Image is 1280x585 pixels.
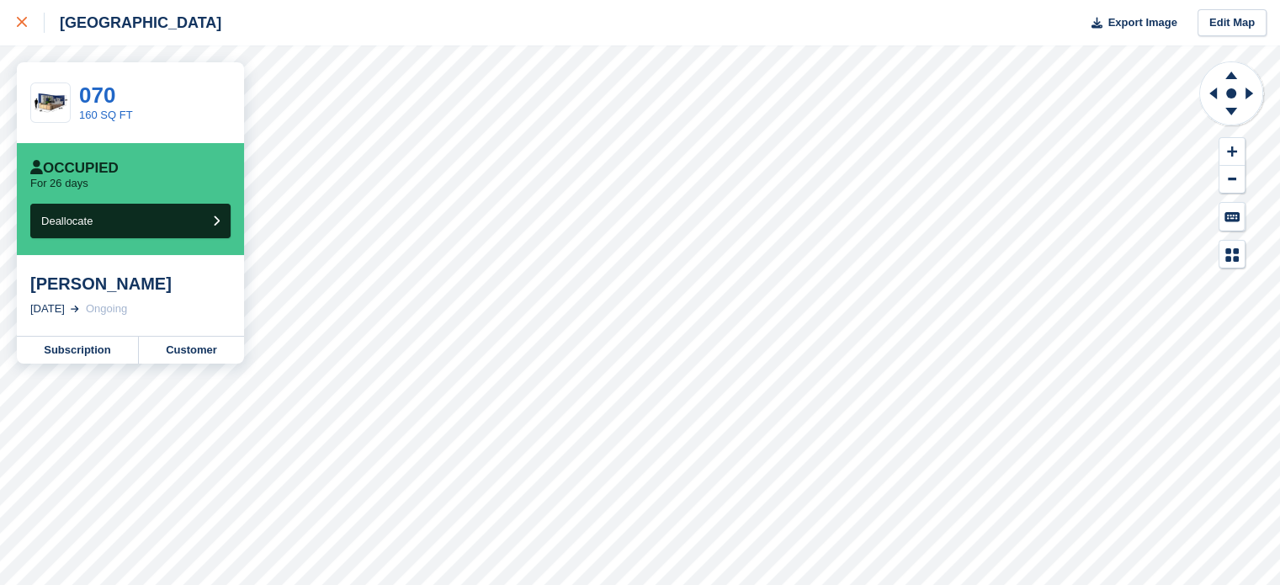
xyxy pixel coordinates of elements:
span: Export Image [1107,14,1176,31]
div: Ongoing [86,300,127,317]
button: Deallocate [30,204,231,238]
a: Subscription [17,337,139,364]
button: Zoom In [1219,138,1245,166]
div: [DATE] [30,300,65,317]
button: Zoom Out [1219,166,1245,194]
a: 070 [79,82,115,108]
button: Export Image [1081,9,1177,37]
button: Map Legend [1219,241,1245,269]
span: Deallocate [41,215,93,227]
a: Customer [139,337,244,364]
button: Keyboard Shortcuts [1219,203,1245,231]
p: For 26 days [30,177,88,190]
a: Edit Map [1198,9,1267,37]
img: arrow-right-light-icn-cde0832a797a2874e46488d9cf13f60e5c3a73dbe684e267c42b8395dfbc2abf.svg [71,306,79,312]
div: [GEOGRAPHIC_DATA] [45,13,221,33]
div: [PERSON_NAME] [30,274,231,294]
img: 20-ft-container%20(1).jpg [31,88,70,118]
a: 160 SQ FT [79,109,133,121]
div: Occupied [30,160,119,177]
